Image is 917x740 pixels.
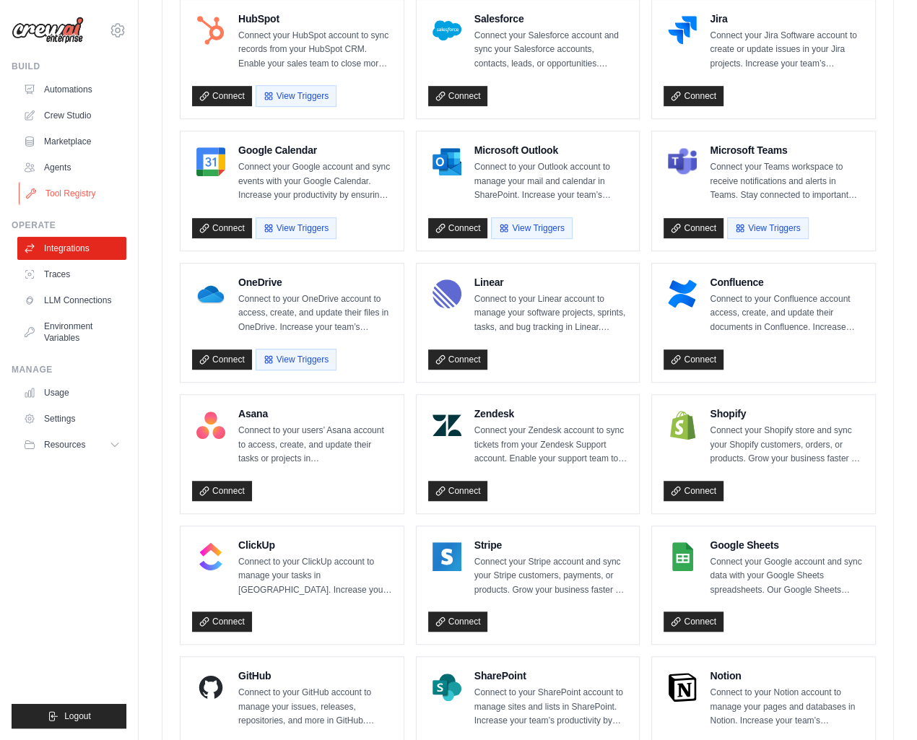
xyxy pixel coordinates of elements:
p: Connect your Google account and sync events with your Google Calendar. Increase your productivity... [238,160,392,203]
p: Connect to your ClickUp account to manage your tasks in [GEOGRAPHIC_DATA]. Increase your team’s p... [238,555,392,598]
p: Connect your Zendesk account to sync tickets from your Zendesk Support account. Enable your suppo... [474,424,628,466]
h4: Notion [710,669,864,683]
h4: Microsoft Teams [710,143,864,157]
a: Connect [192,349,252,370]
p: Connect your HubSpot account to sync records from your HubSpot CRM. Enable your sales team to clo... [238,29,392,71]
a: Environment Variables [17,315,126,349]
p: Connect your Salesforce account and sync your Salesforce accounts, contacts, leads, or opportunit... [474,29,628,71]
a: Connect [664,349,723,370]
p: Connect to your Linear account to manage your software projects, sprints, tasks, and bug tracking... [474,292,628,335]
button: View Triggers [256,85,336,107]
img: Google Calendar Logo [196,147,225,176]
h4: Salesforce [474,12,628,26]
button: View Triggers [256,217,336,239]
img: GitHub Logo [196,673,225,702]
p: Connect to your Notion account to manage your pages and databases in Notion. Increase your team’s... [710,686,864,728]
p: Connect your Stripe account and sync your Stripe customers, payments, or products. Grow your busi... [474,555,628,598]
h4: ClickUp [238,538,392,552]
img: ClickUp Logo [196,542,225,571]
h4: HubSpot [238,12,392,26]
button: View Triggers [256,349,336,370]
a: Connect [428,218,488,238]
h4: Asana [238,406,392,421]
div: Build [12,61,126,72]
h4: Confluence [710,275,864,290]
a: Agents [17,156,126,179]
img: Jira Logo [668,16,697,45]
a: LLM Connections [17,289,126,312]
div: Operate [12,219,126,231]
a: Crew Studio [17,104,126,127]
h4: Microsoft Outlook [474,143,628,157]
img: Logo [12,17,84,44]
span: Logout [64,710,91,722]
a: Connect [664,481,723,501]
h4: GitHub [238,669,392,683]
span: Resources [44,439,85,450]
a: Connect [428,349,488,370]
p: Connect to your SharePoint account to manage sites and lists in SharePoint. Increase your team’s ... [474,686,628,728]
p: Connect to your users’ Asana account to access, create, and update their tasks or projects in [GE... [238,424,392,466]
img: Stripe Logo [433,542,461,571]
h4: Linear [474,275,628,290]
h4: Zendesk [474,406,628,421]
img: Microsoft Outlook Logo [433,147,461,176]
img: Google Sheets Logo [668,542,697,571]
a: Marketplace [17,130,126,153]
img: Salesforce Logo [433,16,461,45]
img: Asana Logo [196,411,225,440]
a: Settings [17,407,126,430]
img: Notion Logo [668,673,697,702]
a: Connect [664,218,723,238]
a: Connect [192,481,252,501]
div: Manage [12,364,126,375]
img: Confluence Logo [668,279,697,308]
a: Automations [17,78,126,101]
img: Shopify Logo [668,411,697,440]
button: Resources [17,433,126,456]
a: Connect [192,86,252,106]
p: Connect to your Confluence account access, create, and update their documents in Confluence. Incr... [710,292,864,335]
p: Connect to your GitHub account to manage your issues, releases, repositories, and more in GitHub.... [238,686,392,728]
img: Microsoft Teams Logo [668,147,697,176]
img: Linear Logo [433,279,461,308]
h4: OneDrive [238,275,392,290]
h4: Google Sheets [710,538,864,552]
a: Connect [192,218,252,238]
h4: Google Calendar [238,143,392,157]
a: Integrations [17,237,126,260]
p: Connect your Jira Software account to create or update issues in your Jira projects. Increase you... [710,29,864,71]
a: Usage [17,381,126,404]
h4: Stripe [474,538,628,552]
button: Logout [12,704,126,728]
a: Connect [428,481,488,501]
a: Connect [664,86,723,106]
a: Connect [664,611,723,632]
button: View Triggers [727,217,808,239]
a: Connect [428,611,488,632]
img: HubSpot Logo [196,16,225,45]
img: OneDrive Logo [196,279,225,308]
h4: SharePoint [474,669,628,683]
p: Connect to your Outlook account to manage your mail and calendar in SharePoint. Increase your tea... [474,160,628,203]
h4: Jira [710,12,864,26]
button: View Triggers [491,217,572,239]
p: Connect to your OneDrive account to access, create, and update their files in OneDrive. Increase ... [238,292,392,335]
img: SharePoint Logo [433,673,461,702]
p: Connect your Shopify store and sync your Shopify customers, orders, or products. Grow your busine... [710,424,864,466]
a: Tool Registry [19,182,128,205]
a: Connect [192,611,252,632]
p: Connect your Google account and sync data with your Google Sheets spreadsheets. Our Google Sheets... [710,555,864,598]
h4: Shopify [710,406,864,421]
a: Connect [428,86,488,106]
img: Zendesk Logo [433,411,461,440]
a: Traces [17,263,126,286]
p: Connect your Teams workspace to receive notifications and alerts in Teams. Stay connected to impo... [710,160,864,203]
